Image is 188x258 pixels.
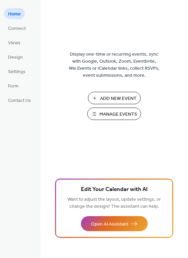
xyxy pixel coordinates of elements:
span: Views [8,40,20,47]
span: Design [8,54,23,61]
span: Add New Event [100,95,137,102]
a: Design [4,51,27,62]
a: Contact Us [4,94,35,106]
span: Manage Events [99,111,137,118]
a: Settings [4,66,30,77]
span: Connect [8,25,26,32]
button: Open AI Assistant [81,216,148,231]
span: Edit Your Calendar with AI [81,185,148,194]
span: Contact Us [8,97,31,104]
span: Display one-time or recurring events, sync with Google, Outlook, Zoom, Eventbrite, Wix Events or ... [69,51,159,79]
span: Want to adjust the layout, update settings, or change the design? The assistant can help. [67,195,161,211]
a: Home [4,8,25,19]
span: Open AI Assistant [91,221,128,228]
a: Connect [4,22,30,34]
span: Form [8,83,18,90]
span: Settings [8,68,26,75]
a: Form [4,80,22,91]
button: Add New Event [88,92,141,104]
a: Views [4,37,25,48]
span: Home [8,11,21,18]
button: Manage Events [87,108,141,120]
